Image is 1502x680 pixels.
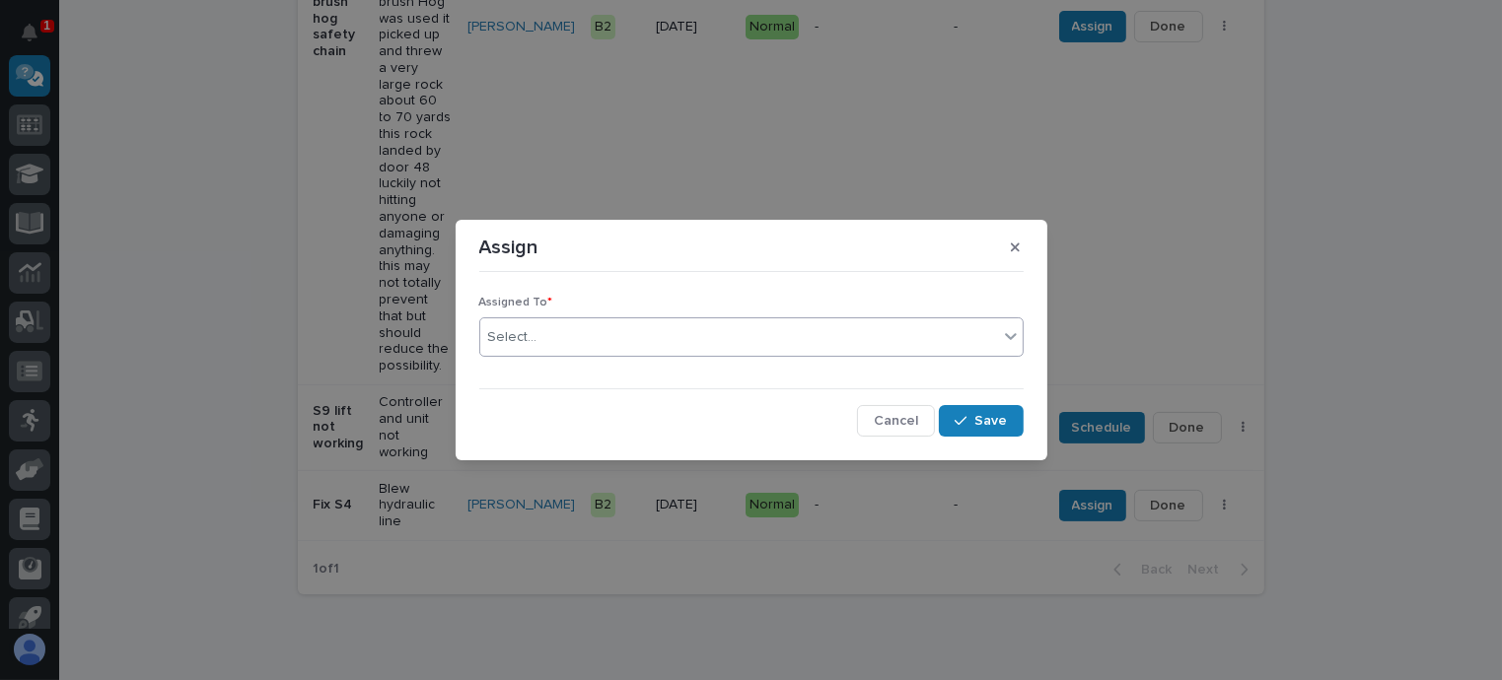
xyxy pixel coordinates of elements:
[479,297,553,308] span: Assigned To
[479,236,538,259] p: Assign
[488,327,537,348] div: Select...
[975,412,1008,430] span: Save
[939,405,1023,437] button: Save
[857,405,935,437] button: Cancel
[874,412,918,430] span: Cancel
